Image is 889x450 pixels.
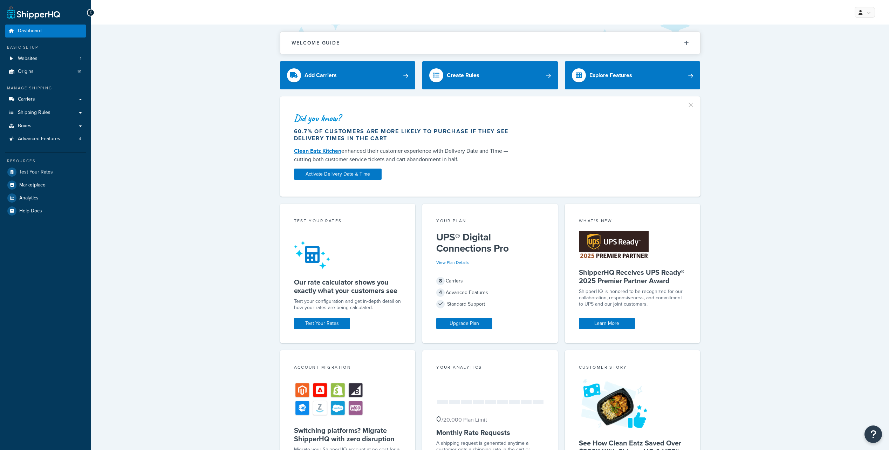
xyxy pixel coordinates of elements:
a: Websites1 [5,52,86,65]
div: Create Rules [447,70,479,80]
span: Analytics [19,195,39,201]
a: Advanced Features4 [5,132,86,145]
span: Shipping Rules [18,110,50,116]
h5: ShipperHQ Receives UPS Ready® 2025 Premier Partner Award [579,268,686,285]
span: Boxes [18,123,32,129]
a: Dashboard [5,25,86,37]
div: Add Carriers [305,70,337,80]
a: Activate Delivery Date & Time [294,169,382,180]
h5: UPS® Digital Connections Pro [436,232,544,254]
div: Test your rates [294,218,402,226]
li: Websites [5,52,86,65]
li: Advanced Features [5,132,86,145]
span: 4 [79,136,81,142]
div: Advanced Features [436,288,544,298]
a: Test Your Rates [5,166,86,178]
a: Analytics [5,192,86,204]
span: Carriers [18,96,35,102]
div: enhanced their customer experience with Delivery Date and Time — cutting both customer service ti... [294,147,515,164]
a: Marketplace [5,179,86,191]
div: What's New [579,218,686,226]
a: Upgrade Plan [436,318,492,329]
span: 1 [80,56,81,62]
a: Explore Features [565,61,700,89]
h5: Monthly Rate Requests [436,428,544,437]
div: Resources [5,158,86,164]
div: Standard Support [436,299,544,309]
span: 91 [77,69,81,75]
a: Add Carriers [280,61,416,89]
button: Open Resource Center [864,425,882,443]
small: / 20,000 Plan Limit [442,416,487,424]
a: Origins91 [5,65,86,78]
button: Welcome Guide [280,32,700,54]
span: 0 [436,413,441,425]
div: Basic Setup [5,45,86,50]
div: Explore Features [589,70,632,80]
a: Learn More [579,318,635,329]
a: Create Rules [422,61,558,89]
p: ShipperHQ is honored to be recognized for our collaboration, responsiveness, and commitment to UP... [579,288,686,307]
span: Marketplace [19,182,46,188]
a: Clean Eatz Kitchen [294,147,341,155]
span: 4 [436,288,445,297]
div: Test your configuration and get in-depth detail on how your rates are being calculated. [294,298,402,311]
span: Test Your Rates [19,169,53,175]
span: 8 [436,277,445,285]
div: Your Plan [436,218,544,226]
span: Websites [18,56,37,62]
div: 60.7% of customers are more likely to purchase if they see delivery times in the cart [294,128,515,142]
a: Boxes [5,120,86,132]
li: Origins [5,65,86,78]
div: Account Migration [294,364,402,372]
span: Help Docs [19,208,42,214]
a: Help Docs [5,205,86,217]
div: Your Analytics [436,364,544,372]
div: Did you know? [294,113,515,123]
h5: Our rate calculator shows you exactly what your customers see [294,278,402,295]
a: Test Your Rates [294,318,350,329]
span: Dashboard [18,28,42,34]
h2: Welcome Guide [292,40,340,46]
h5: Switching platforms? Migrate ShipperHQ with zero disruption [294,426,402,443]
div: Manage Shipping [5,85,86,91]
a: View Plan Details [436,259,469,266]
a: Carriers [5,93,86,106]
a: Shipping Rules [5,106,86,119]
span: Origins [18,69,34,75]
div: Carriers [436,276,544,286]
div: Customer Story [579,364,686,372]
span: Advanced Features [18,136,60,142]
